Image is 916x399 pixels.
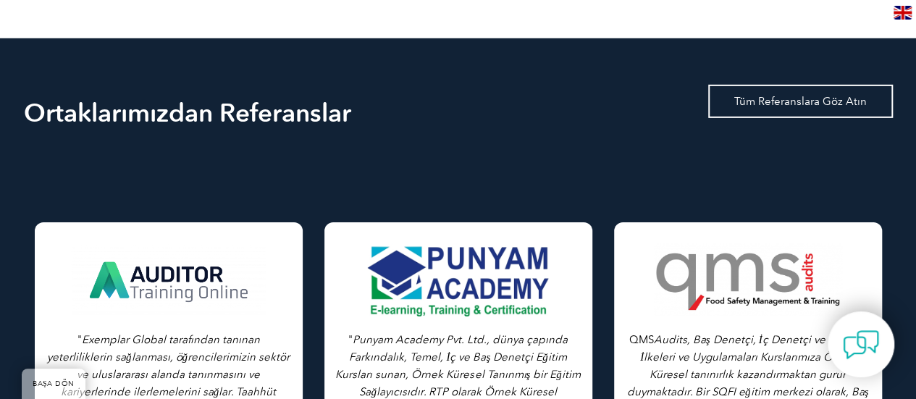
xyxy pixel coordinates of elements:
[24,98,351,128] font: Ortaklarımızdan Referanslar
[33,379,75,388] font: BAŞA DÖN
[894,6,912,20] img: en
[843,327,879,363] img: contact-chat.png
[22,369,85,399] a: BAŞA DÖN
[734,95,867,108] font: Tüm Referanslara Göz Atın
[348,333,353,346] font: "
[77,333,82,346] font: "
[708,85,893,118] a: Tüm Referanslara Göz Atın
[629,333,654,346] font: QMS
